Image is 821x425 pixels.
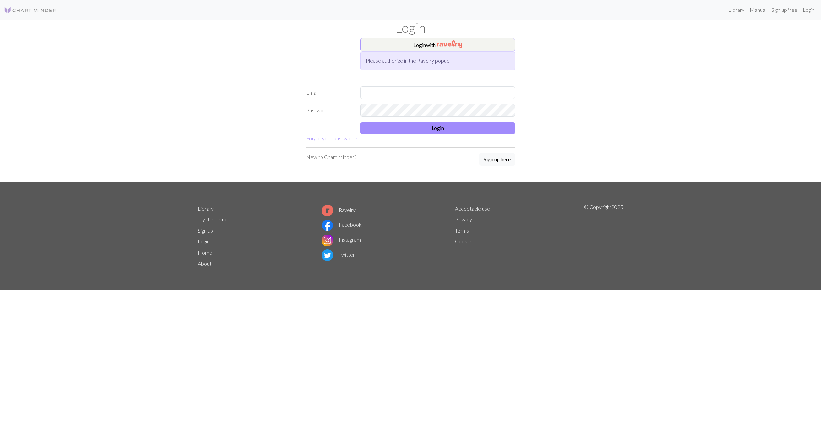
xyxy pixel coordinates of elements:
a: Login [800,3,817,16]
a: Terms [455,227,469,234]
a: Ravelry [322,207,356,213]
p: © Copyright 2025 [584,203,623,269]
img: Facebook logo [322,219,333,231]
a: Sign up free [769,3,800,16]
a: Home [198,249,212,256]
a: Library [198,205,214,212]
a: Sign up here [479,153,515,166]
a: Acceptable use [455,205,490,212]
a: Instagram [322,236,361,243]
img: Instagram logo [322,235,333,246]
h1: Login [194,20,627,35]
a: Forgot your password? [306,135,357,141]
img: Ravelry logo [322,205,333,216]
label: Email [302,86,356,99]
a: Login [198,238,210,244]
a: Facebook [322,221,362,228]
img: Twitter logo [322,249,333,261]
button: Loginwith [360,38,515,51]
a: Sign up [198,227,213,234]
p: New to Chart Minder? [306,153,356,161]
a: Try the demo [198,216,228,222]
a: Twitter [322,251,355,257]
a: About [198,260,211,267]
a: Cookies [455,238,474,244]
a: Library [726,3,747,16]
img: Ravelry [437,40,462,48]
button: Login [360,122,515,134]
img: Logo [4,6,56,14]
div: Please authorize in the Ravelry popup [360,51,515,70]
label: Password [302,104,356,117]
button: Sign up here [479,153,515,166]
a: Manual [747,3,769,16]
a: Privacy [455,216,472,222]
